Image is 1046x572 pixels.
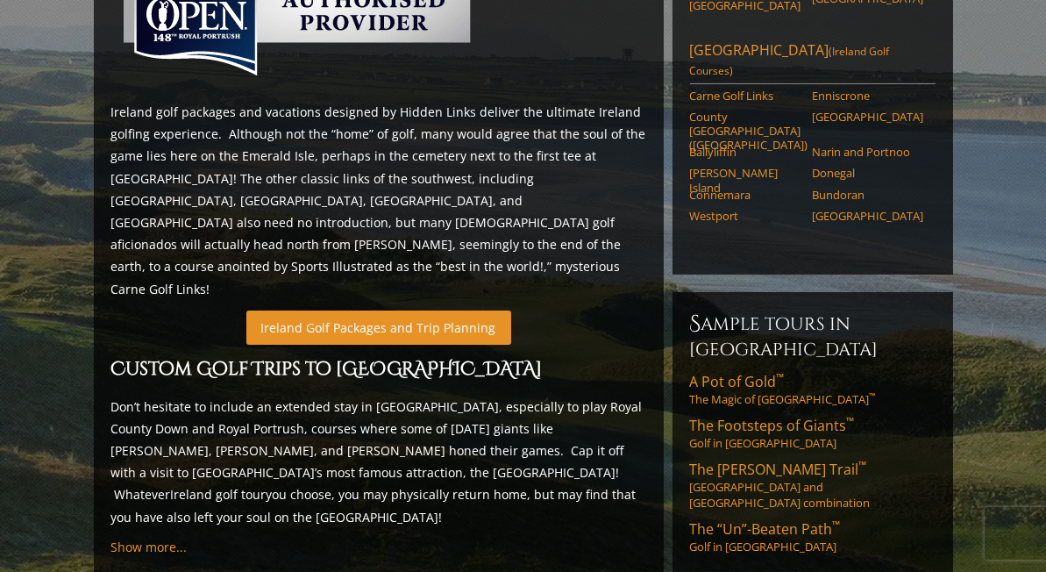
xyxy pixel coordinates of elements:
[813,166,924,180] a: Donegal
[111,539,188,555] a: Show more...
[690,209,801,223] a: Westport
[171,486,267,503] a: Ireland golf tour
[847,414,855,429] sup: ™
[690,416,855,435] span: The Footsteps of Giants
[690,519,936,554] a: The “Un”-Beaten Path™Golf in [GEOGRAPHIC_DATA]
[690,372,785,391] span: A Pot of Gold
[690,519,841,539] span: The “Un”-Beaten Path
[111,101,646,300] p: Ireland golf packages and vacations designed by Hidden Links deliver the ultimate Ireland golfing...
[833,518,841,533] sup: ™
[777,370,785,385] sup: ™
[690,89,801,103] a: Carne Golf Links
[246,311,511,345] a: Ireland Golf Packages and Trip Planning
[690,460,867,479] span: The [PERSON_NAME] Trail
[690,145,801,159] a: Ballyliffin
[690,416,936,451] a: The Footsteps of Giants™Golf in [GEOGRAPHIC_DATA]
[690,310,936,361] h6: Sample Tours in [GEOGRAPHIC_DATA]
[690,166,801,195] a: [PERSON_NAME] Island
[813,89,924,103] a: Enniscrone
[870,391,876,403] sup: ™
[813,209,924,223] a: [GEOGRAPHIC_DATA]
[813,188,924,202] a: Bundoran
[690,44,890,78] span: (Ireland Golf Courses)
[690,188,801,202] a: Connemara
[690,460,936,511] a: The [PERSON_NAME] Trail™[GEOGRAPHIC_DATA] and [GEOGRAPHIC_DATA] combination
[690,372,936,407] a: A Pot of Gold™The Magic of [GEOGRAPHIC_DATA]™
[813,145,924,159] a: Narin and Portnoo
[813,110,924,124] a: [GEOGRAPHIC_DATA]
[690,40,936,84] a: [GEOGRAPHIC_DATA](Ireland Golf Courses)
[690,110,801,153] a: County [GEOGRAPHIC_DATA] ([GEOGRAPHIC_DATA])
[859,458,867,473] sup: ™
[111,355,646,385] h2: Custom Golf Trips to [GEOGRAPHIC_DATA]
[111,396,646,528] p: Don’t hesitate to include an extended stay in [GEOGRAPHIC_DATA], especially to play Royal County ...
